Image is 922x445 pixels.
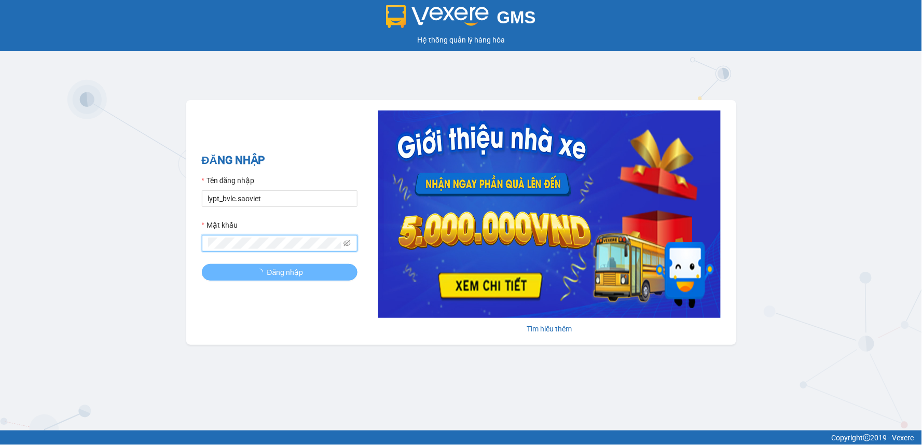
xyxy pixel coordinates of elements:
[267,267,304,278] span: Đăng nhập
[202,175,255,186] label: Tên đăng nhập
[3,34,919,46] div: Hệ thống quản lý hàng hóa
[378,323,721,335] div: Tìm hiểu thêm
[208,238,342,249] input: Mật khẩu
[202,190,357,207] input: Tên đăng nhập
[8,432,914,443] div: Copyright 2019 - Vexere
[386,16,536,24] a: GMS
[863,434,871,441] span: copyright
[386,5,489,28] img: logo 2
[202,152,357,169] h2: ĐĂNG NHẬP
[343,240,351,247] span: eye-invisible
[497,8,536,27] span: GMS
[378,110,721,318] img: banner-0
[202,219,238,231] label: Mật khẩu
[202,264,357,281] button: Đăng nhập
[256,269,267,276] span: loading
